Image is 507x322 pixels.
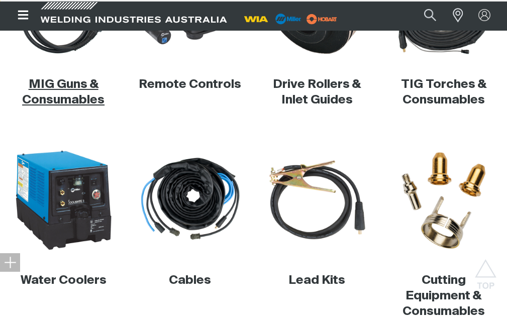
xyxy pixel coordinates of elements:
input: Product name or item number... [400,4,447,27]
button: Search products [413,4,447,27]
a: Drive Rollers & Inlet Guides [273,78,361,106]
img: hide socials [4,256,16,268]
a: Remote Controls [139,78,241,90]
a: Water Coolers [21,274,107,286]
a: miller [303,15,340,23]
a: Cutting Equipment & Consumables [402,274,485,317]
img: miller [303,12,340,27]
a: Cables [169,274,211,286]
img: Cables [140,150,240,251]
a: TIG Torches & Consumables [401,78,486,106]
img: Cutting equipment and consumables [393,150,494,251]
img: Lead Kits [267,150,367,251]
a: MIG Guns & Consumables [22,78,105,106]
button: Scroll to top [474,259,497,282]
img: Water coolers [13,150,114,251]
a: Lead Kits [288,274,345,286]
